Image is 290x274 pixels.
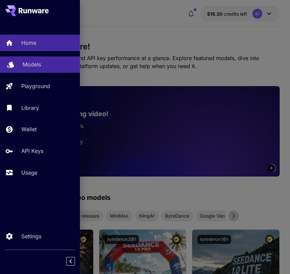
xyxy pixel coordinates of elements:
[21,169,37,177] p: Usage
[21,125,37,133] p: Wallet
[66,257,75,266] button: Collapse sidebar
[21,232,41,240] p: Settings
[23,60,41,68] p: Models
[71,255,80,267] div: Collapse sidebar
[21,82,50,90] p: Playground
[21,147,43,155] p: API Keys
[21,39,36,47] p: Home
[21,104,39,112] p: Library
